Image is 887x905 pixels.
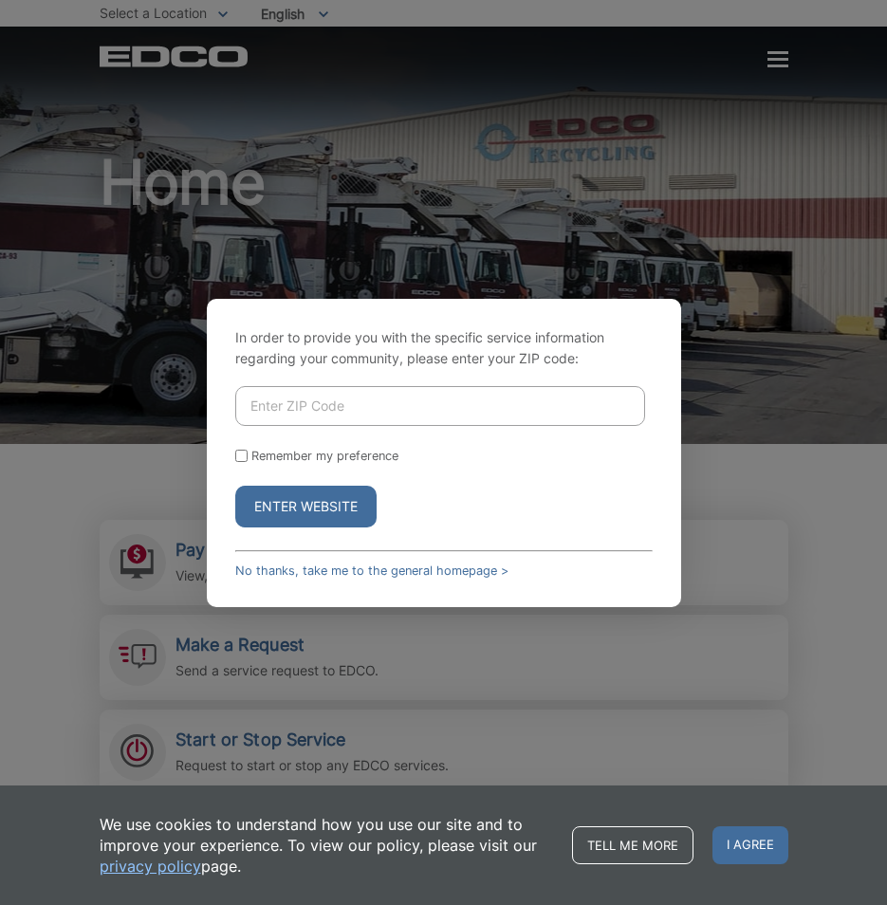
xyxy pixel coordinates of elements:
[235,327,653,369] p: In order to provide you with the specific service information regarding your community, please en...
[235,386,645,426] input: Enter ZIP Code
[100,814,553,877] p: We use cookies to understand how you use our site and to improve your experience. To view our pol...
[235,486,377,527] button: Enter Website
[712,826,788,864] span: I agree
[572,826,693,864] a: Tell me more
[235,563,508,578] a: No thanks, take me to the general homepage >
[251,449,398,463] label: Remember my preference
[100,856,201,877] a: privacy policy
